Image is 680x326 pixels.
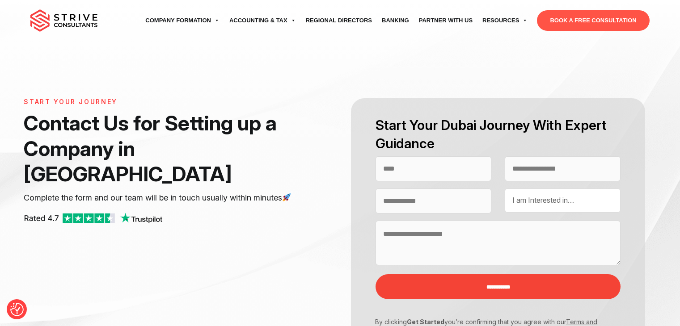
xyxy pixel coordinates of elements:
button: Consent Preferences [10,303,24,316]
a: BOOK A FREE CONSULTATION [537,10,649,31]
h1: Contact Us for Setting up a Company in [GEOGRAPHIC_DATA] [24,110,296,187]
p: Complete the form and our team will be in touch usually within minutes [24,191,296,205]
span: I am Interested in… [512,196,574,205]
h6: START YOUR JOURNEY [24,98,296,106]
a: Company Formation [140,8,224,33]
a: Regional Directors [301,8,377,33]
img: main-logo.svg [30,9,97,32]
strong: Get Started [407,318,444,326]
a: Accounting & Tax [224,8,301,33]
a: Partner with Us [414,8,477,33]
h2: Start Your Dubai Journey With Expert Guidance [376,116,621,153]
a: Resources [477,8,532,33]
a: Banking [377,8,414,33]
img: 🚀 [283,193,291,201]
img: Revisit consent button [10,303,24,316]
